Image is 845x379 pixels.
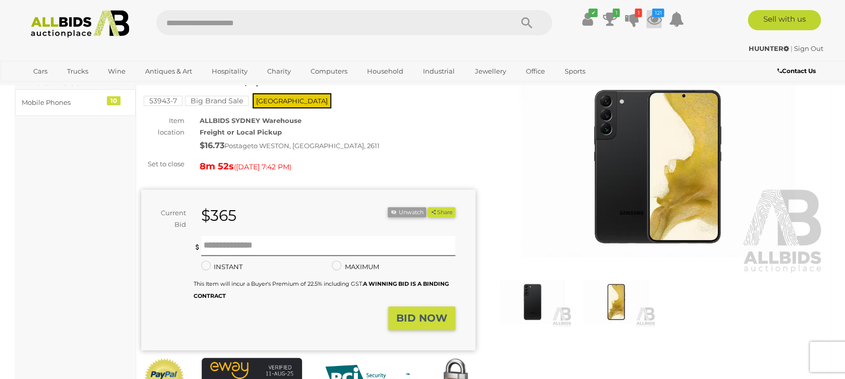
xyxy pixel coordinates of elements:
div: 10 [107,96,120,105]
a: Cars [27,63,54,80]
a: Household [360,63,410,80]
div: Mobile Phones [22,97,105,108]
li: Unwatch this item [388,207,426,218]
img: Samsung Galaxy S22+ 128GB - Phantom Black - ORP $1,549 [577,277,655,327]
a: 1 [624,10,639,28]
img: Allbids.com.au [25,10,135,38]
i: 121 [652,9,664,17]
mark: 53943-7 [144,96,183,106]
a: Contact Us [777,66,818,77]
button: BID NOW [388,306,455,330]
button: Search [502,10,552,35]
mark: Big Brand Sale [185,96,249,106]
a: Office [519,63,551,80]
b: A WINNING BID IS A BINDING CONTRACT [194,280,449,299]
button: Unwatch [388,207,426,218]
strong: BID NOW [396,312,447,324]
span: [DATE] 7:42 PM [236,162,289,171]
strong: Freight or Local Pickup [200,128,282,136]
h1: Samsung Galaxy S22+ 128GB - Phantom Black - ORP $1,549 [146,54,473,87]
i: 1 [613,9,620,17]
a: [GEOGRAPHIC_DATA] [27,80,111,96]
span: ( ) [234,163,291,171]
strong: $365 [201,206,236,225]
a: Computers [304,63,354,80]
a: Big Brand Sale [185,97,249,105]
a: Industrial [416,63,461,80]
div: Item location [134,115,192,139]
a: HUUNTER [749,44,791,52]
strong: HUUNTER [749,44,789,52]
img: Samsung Galaxy S22+ 128GB - Phantom Black - ORP $1,549 [491,59,825,274]
a: Sell with us [748,10,821,30]
div: Current Bid [141,207,194,231]
a: Hospitality [205,63,254,80]
a: Antiques & Art [139,63,199,80]
a: 121 [646,10,661,28]
img: Samsung Galaxy S22+ 128GB - Phantom Black - ORP $1,549 [493,277,572,327]
a: ✔ [580,10,595,28]
i: ✔ [588,9,597,17]
strong: $16.73 [200,141,224,150]
a: Jewellery [468,63,512,80]
label: MAXIMUM [332,261,379,273]
a: Charity [261,63,297,80]
span: to WESTON, [GEOGRAPHIC_DATA], 2611 [251,142,380,150]
a: Trucks [61,63,95,80]
a: Mobile Phones 10 [15,89,136,116]
a: Wine [101,63,132,80]
label: INSTANT [201,261,243,273]
span: | [791,44,793,52]
div: Set to close [134,158,192,170]
a: 53943-7 [144,97,183,105]
small: This Item will incur a Buyer's Premium of 22.5% including GST. [194,280,449,299]
strong: 8m 52s [200,161,234,172]
button: Share [428,207,455,218]
strong: ALLBIDS SYDNEY Warehouse [200,116,301,124]
h2: Office & Business [25,60,126,88]
div: Postage [200,139,476,153]
span: [GEOGRAPHIC_DATA] [253,93,331,108]
a: Sign Out [794,44,823,52]
b: Contact Us [777,67,816,75]
a: Sports [558,63,591,80]
a: 1 [602,10,617,28]
i: 1 [635,9,642,17]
